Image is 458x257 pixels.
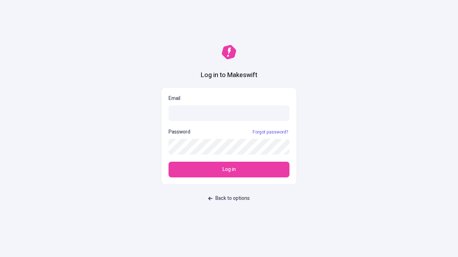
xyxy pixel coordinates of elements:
[169,128,190,136] p: Password
[204,192,254,205] button: Back to options
[251,129,289,135] a: Forgot password?
[169,162,289,177] button: Log in
[223,166,236,173] span: Log in
[169,95,289,102] p: Email
[201,71,257,80] h1: Log in to Makeswift
[169,105,289,121] input: Email
[215,195,250,202] span: Back to options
